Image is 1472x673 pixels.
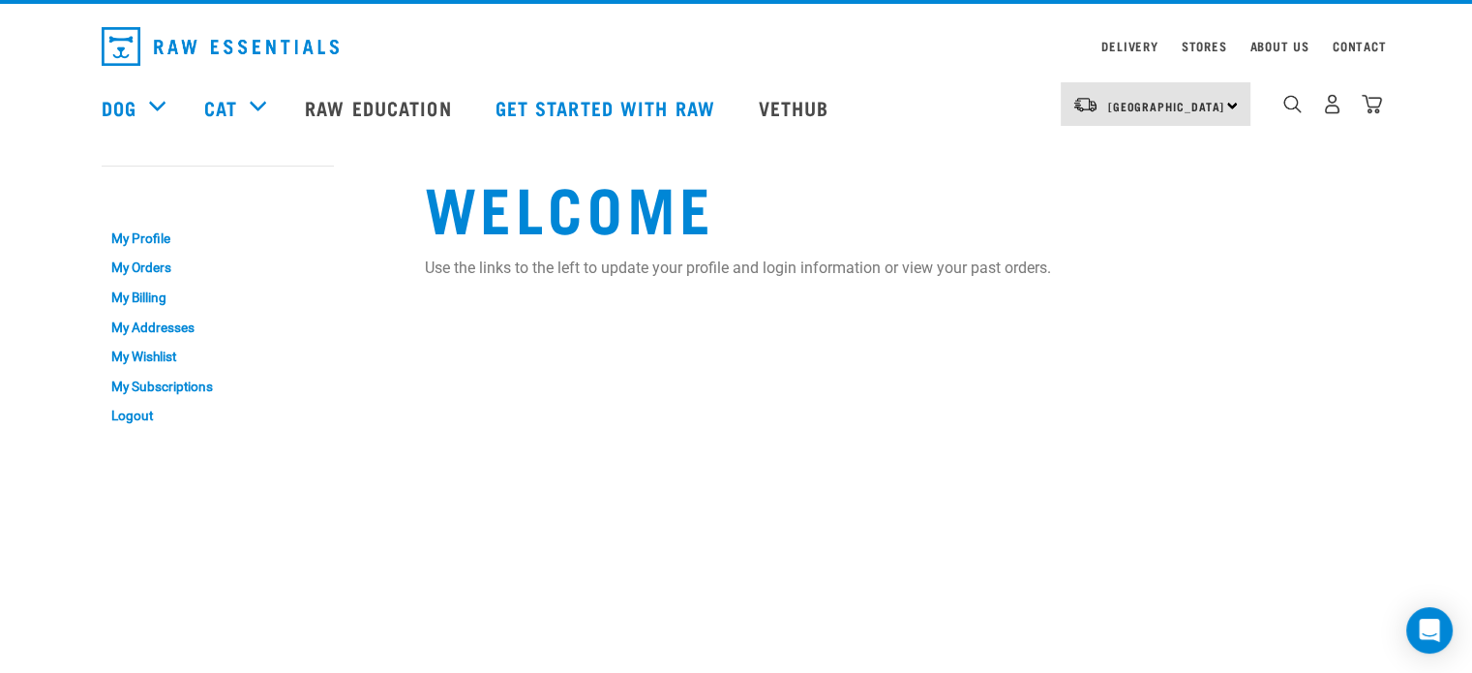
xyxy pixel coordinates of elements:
[102,185,195,194] a: My Account
[1406,607,1453,654] div: Open Intercom Messenger
[1072,96,1098,113] img: van-moving.png
[102,283,334,313] a: My Billing
[102,401,334,431] a: Logout
[1249,43,1308,49] a: About Us
[102,93,136,122] a: Dog
[1182,43,1227,49] a: Stores
[102,342,334,372] a: My Wishlist
[285,69,475,146] a: Raw Education
[1362,94,1382,114] img: home-icon@2x.png
[204,93,237,122] a: Cat
[425,171,1371,241] h1: Welcome
[1101,43,1157,49] a: Delivery
[739,69,854,146] a: Vethub
[1333,43,1387,49] a: Contact
[102,254,334,284] a: My Orders
[102,224,334,254] a: My Profile
[1283,95,1302,113] img: home-icon-1@2x.png
[102,27,339,66] img: Raw Essentials Logo
[86,19,1387,74] nav: dropdown navigation
[1108,103,1225,109] span: [GEOGRAPHIC_DATA]
[102,372,334,402] a: My Subscriptions
[1322,94,1342,114] img: user.png
[102,313,334,343] a: My Addresses
[476,69,739,146] a: Get started with Raw
[425,257,1371,280] p: Use the links to the left to update your profile and login information or view your past orders.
